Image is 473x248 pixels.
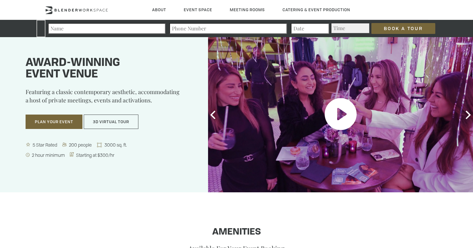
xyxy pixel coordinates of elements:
span: 3000 sq. ft. [103,142,129,148]
span: 200 people [68,142,94,148]
p: Featuring a classic contemporary aesthetic, accommodating a host of private meetings, events and ... [26,88,192,109]
input: Book a Tour [371,23,435,34]
span: Starting at $300/hr [75,152,116,158]
input: Date [291,23,329,34]
span: 2 hour minimum [31,152,67,158]
button: Plan Your Event [26,115,82,129]
input: Name [48,23,166,34]
button: 3D Virtual Tour [84,115,138,129]
h1: Amenities [45,227,428,237]
h1: Award-winning event venue [26,57,192,80]
input: Phone Number [169,23,287,34]
span: 5 Star Rated [31,142,59,148]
